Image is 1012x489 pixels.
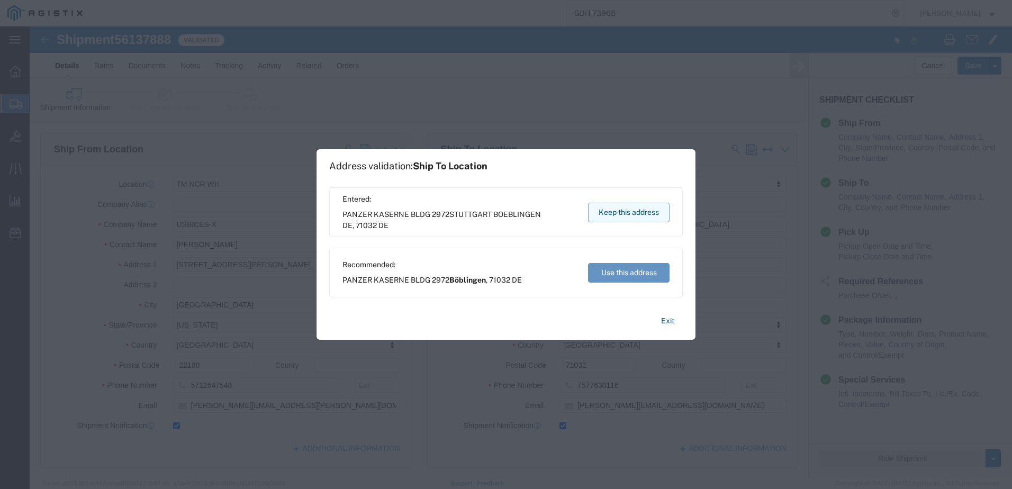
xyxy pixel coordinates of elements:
span: DE [512,276,522,284]
h1: Address validation: [329,160,487,172]
button: Keep this address [588,203,670,222]
span: PANZER KASERNE BLDG 2972 , [342,209,578,231]
span: Recommended: [342,259,522,270]
button: Use this address [588,263,670,283]
span: Böblingen [449,276,486,284]
span: STUTTGART BOEBLINGEN DE [342,210,541,230]
span: PANZER KASERNE BLDG 2972 , [342,275,522,286]
span: Entered: [342,194,578,205]
span: Ship To Location [413,160,487,171]
button: Exit [653,312,683,330]
span: 71032 [489,276,510,284]
span: 71032 [356,221,377,230]
span: DE [378,221,388,230]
